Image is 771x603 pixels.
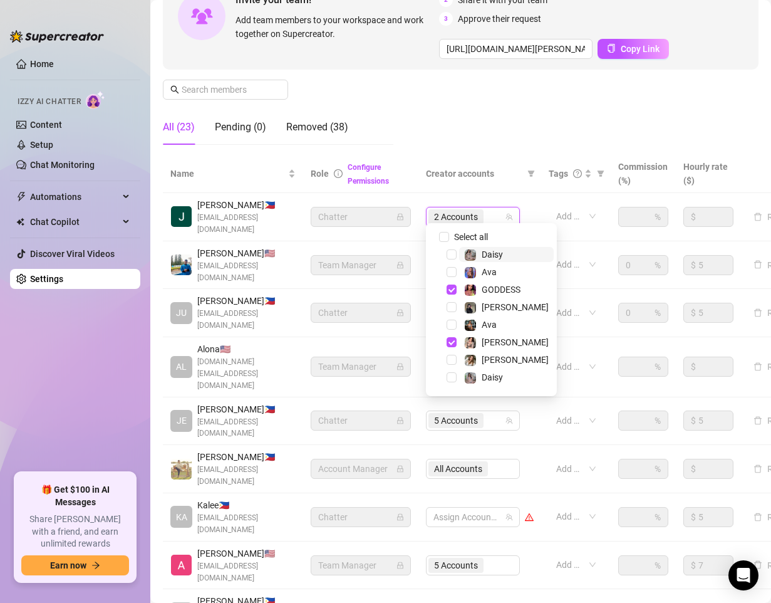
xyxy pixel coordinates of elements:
span: Izzy AI Chatter [18,96,81,108]
span: Select tree node [447,267,457,277]
span: Kalee 🇵🇭 [197,498,296,512]
span: Copy Link [621,44,660,54]
span: AL [176,360,187,374]
a: Configure Permissions [348,163,389,186]
img: Aaron Paul Carnaje [171,459,192,480]
span: [PERSON_NAME] 🇵🇭 [197,450,296,464]
span: JE [177,414,187,427]
img: Ava [465,267,476,278]
span: Select tree node [447,337,457,347]
span: [EMAIL_ADDRESS][DOMAIN_NAME] [197,260,296,284]
span: 🎁 Get $100 in AI Messages [21,484,129,508]
div: Removed (38) [286,120,348,135]
span: [PERSON_NAME] 🇵🇭 [197,402,296,416]
span: team [505,513,513,521]
span: filter [525,164,537,183]
span: Select tree node [447,320,457,330]
span: copy [607,44,616,53]
span: Chatter [318,207,403,226]
span: Daisy [482,372,503,382]
a: Setup [30,140,53,150]
a: Content [30,120,62,130]
span: [EMAIL_ADDRESS][DOMAIN_NAME] [197,212,296,236]
a: Home [30,59,54,69]
span: 2 Accounts [428,209,484,224]
span: question-circle [573,169,582,178]
img: Emad Ataei [171,254,192,275]
span: Chatter [318,411,403,430]
button: Copy Link [598,39,669,59]
span: Team Manager [318,357,403,376]
span: Select tree node [447,302,457,312]
span: lock [396,309,404,317]
span: info-circle [334,169,343,178]
span: Add team members to your workspace and work together on Supercreator. [235,13,434,41]
span: Select tree node [447,355,457,365]
span: Chatter [318,303,403,322]
span: [PERSON_NAME] 🇵🇭 [197,294,296,308]
span: Approve their request [458,12,541,26]
span: Creator accounts [426,167,522,181]
span: JU [176,306,187,320]
span: Select tree node [447,249,457,260]
span: Share [PERSON_NAME] with a friend, and earn unlimited rewards [21,513,129,550]
img: Chat Copilot [16,218,24,226]
span: Team Manager [318,256,403,275]
span: Team Manager [318,556,403,575]
img: GODDESS [465,285,476,296]
span: Select all [449,230,493,244]
span: KA [176,510,187,524]
span: search [170,85,179,94]
span: [PERSON_NAME] [482,302,549,312]
span: lock [396,261,404,269]
a: Discover Viral Videos [30,249,115,259]
span: 5 Accounts [428,413,484,428]
span: Automations [30,187,119,207]
span: [PERSON_NAME] 🇺🇸 [197,246,296,260]
span: Chatter [318,508,403,527]
th: Commission (%) [611,155,676,193]
span: Tags [549,167,568,181]
span: Select tree node [447,285,457,295]
img: Daisy [465,372,476,384]
span: team [505,417,513,424]
span: [PERSON_NAME] 🇺🇸 [197,547,296,560]
button: Earn nowarrow-right [21,555,129,575]
div: Pending (0) [215,120,266,135]
span: team [505,213,513,221]
span: 5 Accounts [434,414,478,427]
img: Paige [465,355,476,366]
img: Jorenz Ang [171,206,192,227]
img: Ava [465,320,476,331]
span: Chat Copilot [30,212,119,232]
th: Name [163,155,303,193]
img: AI Chatter [86,91,105,109]
span: Role [311,169,329,179]
span: Ava [482,320,497,330]
span: [EMAIL_ADDRESS][DOMAIN_NAME] [197,464,296,488]
img: Daisy [465,249,476,261]
span: [PERSON_NAME] [482,355,549,365]
span: lock [396,417,404,424]
a: Chat Monitoring [30,160,95,170]
span: Select tree node [447,372,457,382]
input: Search members [182,83,271,97]
span: Earn now [50,560,86,570]
span: lock [396,465,404,473]
span: lock [396,513,404,521]
span: 2 Accounts [434,210,478,224]
span: filter [594,164,607,183]
div: Open Intercom Messenger [728,560,758,590]
span: [PERSON_NAME] [482,337,549,347]
span: 3 [439,12,453,26]
div: All (23) [163,120,195,135]
span: [EMAIL_ADDRESS][DOMAIN_NAME] [197,308,296,332]
th: Hourly rate ($) [676,155,741,193]
span: thunderbolt [16,192,26,202]
span: filter [597,170,604,177]
span: lock [396,213,404,221]
span: Name [170,167,286,181]
span: arrow-right [91,561,100,570]
span: [EMAIL_ADDRESS][DOMAIN_NAME] [197,560,296,584]
img: Anna [465,302,476,313]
